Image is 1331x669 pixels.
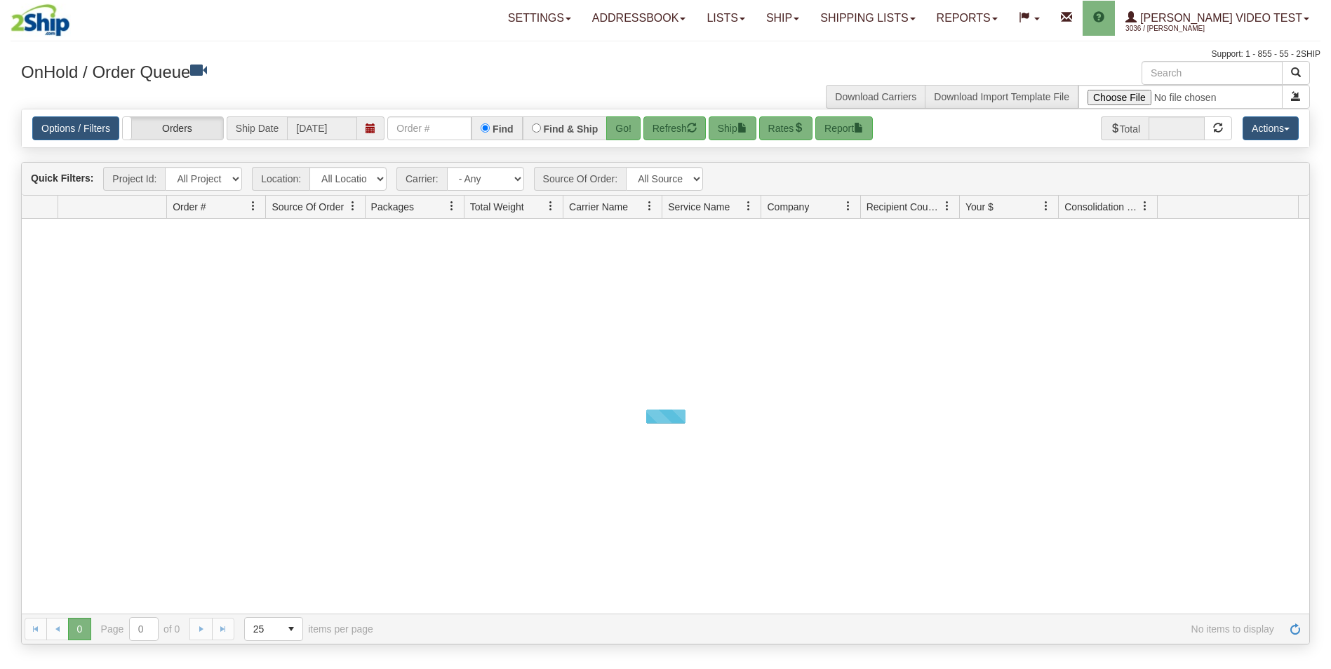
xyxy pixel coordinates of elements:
[11,4,71,39] img: logo3036.jpg
[756,1,810,36] a: Ship
[934,91,1069,102] a: Download Import Template File
[1115,1,1320,36] a: [PERSON_NAME] Video Test 3036 / [PERSON_NAME]
[534,167,627,191] span: Source Of Order:
[1034,194,1058,218] a: Your $ filter column settings
[926,1,1008,36] a: Reports
[272,200,344,214] span: Source Of Order
[470,200,524,214] span: Total Weight
[103,167,165,191] span: Project Id:
[280,618,302,640] span: select
[759,116,813,140] button: Rates
[227,116,287,140] span: Ship Date
[1125,22,1231,36] span: 3036 / [PERSON_NAME]
[252,167,309,191] span: Location:
[244,617,373,641] span: items per page
[709,116,756,140] button: Ship
[1137,12,1302,24] span: [PERSON_NAME] Video Test
[497,1,582,36] a: Settings
[241,194,265,218] a: Order # filter column settings
[393,623,1274,635] span: No items to display
[638,194,662,218] a: Carrier Name filter column settings
[21,61,655,81] h3: OnHold / Order Queue
[810,1,925,36] a: Shipping lists
[668,200,730,214] span: Service Name
[244,617,303,641] span: Page sizes drop down
[1078,85,1283,109] input: Import
[123,117,223,140] label: Orders
[31,171,93,185] label: Quick Filters:
[867,200,942,214] span: Recipient Country
[569,200,628,214] span: Carrier Name
[606,116,641,140] button: Go!
[544,124,598,134] label: Find & Ship
[387,116,471,140] input: Order #
[1064,200,1140,214] span: Consolidation Unit
[341,194,365,218] a: Source Of Order filter column settings
[1284,618,1306,640] a: Refresh
[815,116,873,140] button: Report
[1133,194,1157,218] a: Consolidation Unit filter column settings
[767,200,809,214] span: Company
[440,194,464,218] a: Packages filter column settings
[836,194,860,218] a: Company filter column settings
[22,163,1309,196] div: grid toolbar
[1142,61,1283,85] input: Search
[11,48,1320,60] div: Support: 1 - 855 - 55 - 2SHIP
[1282,61,1310,85] button: Search
[696,1,755,36] a: Lists
[1101,116,1149,140] span: Total
[965,200,994,214] span: Your $
[173,200,206,214] span: Order #
[935,194,959,218] a: Recipient Country filter column settings
[539,194,563,218] a: Total Weight filter column settings
[1299,263,1330,406] iframe: chat widget
[68,618,91,640] span: Page 0
[835,91,916,102] a: Download Carriers
[396,167,447,191] span: Carrier:
[737,194,761,218] a: Service Name filter column settings
[253,622,272,636] span: 25
[371,200,414,214] span: Packages
[101,617,180,641] span: Page of 0
[32,116,119,140] a: Options / Filters
[1243,116,1299,140] button: Actions
[643,116,706,140] button: Refresh
[582,1,697,36] a: Addressbook
[493,124,514,134] label: Find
